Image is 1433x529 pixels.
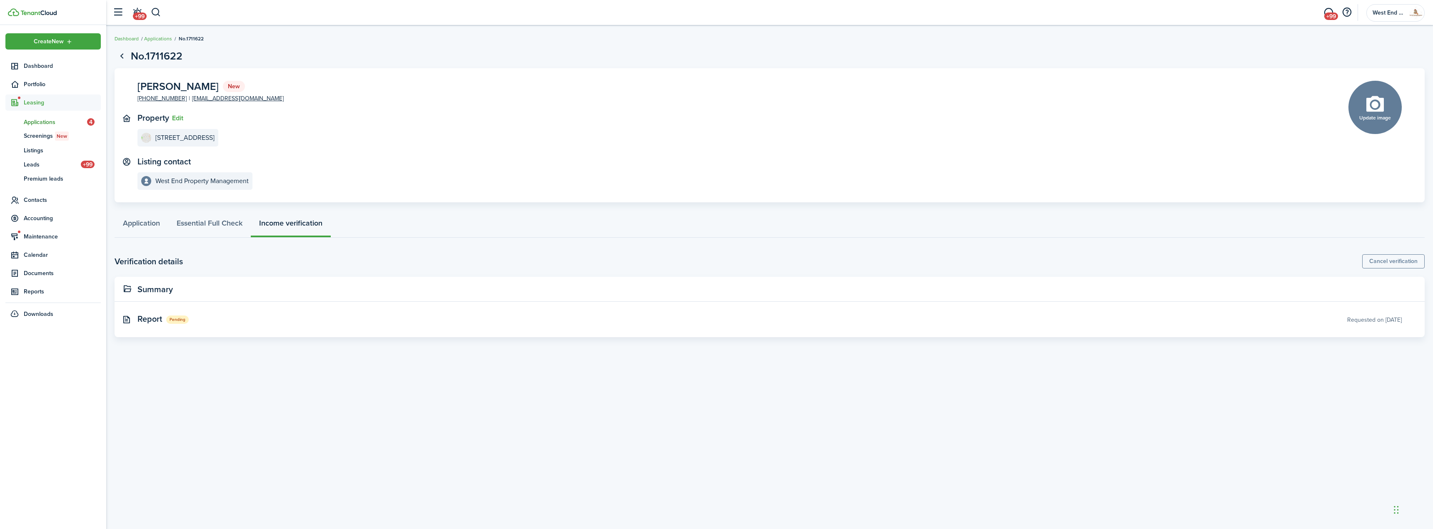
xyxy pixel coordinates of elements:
[87,118,95,126] span: 4
[24,118,87,127] span: Applications
[155,134,215,142] e-details-info-title: [STREET_ADDRESS]
[1394,497,1399,522] div: Drag
[5,283,101,300] a: Reports
[5,115,101,129] a: Applications4
[1409,6,1423,20] img: West End Property Management
[110,5,126,20] button: Open sidebar
[24,160,81,169] span: Leads
[24,310,53,318] span: Downloads
[24,174,101,183] span: Premium leads
[137,94,187,103] a: [PHONE_NUMBER]
[137,81,219,92] span: [PERSON_NAME]
[24,269,101,278] span: Documents
[5,58,101,74] a: Dashboard
[133,12,147,20] span: +99
[141,133,151,143] img: 11041 Little Five Loop, Glen Allen, VA 23059
[115,255,183,268] h2: Verification details
[131,48,182,64] h1: No.1711622
[34,39,64,45] span: Create New
[137,313,162,325] span: Report
[5,143,101,157] a: Listings
[166,315,189,323] status: Pending
[24,98,101,107] span: Leasing
[144,35,172,42] a: Applications
[1347,315,1402,324] div: Requested on [DATE]
[5,157,101,171] a: Leads+99
[24,132,101,141] span: Screenings
[24,146,101,155] span: Listings
[24,287,101,296] span: Reports
[137,113,169,123] text-item: Property
[168,213,251,238] a: Essential Full Check
[24,232,101,241] span: Maintenance
[57,132,67,140] span: New
[24,80,101,89] span: Portfolio
[155,177,249,185] e-details-info-title: West End Property Management
[24,62,101,70] span: Dashboard
[192,94,284,103] a: [EMAIL_ADDRESS][DOMAIN_NAME]
[5,171,101,186] a: Premium leads
[1324,12,1338,20] span: +99
[1362,254,1425,268] a: Cancel verification
[223,81,245,92] status: New
[151,5,161,20] button: Search
[5,129,101,143] a: ScreeningsNew
[115,35,139,42] a: Dashboard
[1373,10,1406,16] span: West End Property Management
[81,161,95,168] span: +99
[115,213,168,238] a: Application
[1391,489,1433,529] iframe: Chat Widget
[1340,5,1354,20] button: Open resource center
[8,8,19,16] img: TenantCloud
[20,10,57,15] img: TenantCloud
[172,114,183,122] button: Edit
[24,251,101,259] span: Calendar
[5,33,101,50] button: Open menu
[129,2,145,23] a: Notifications
[137,157,191,166] text-item: Listing contact
[1348,81,1402,134] button: Update image
[179,35,204,42] span: No.1711622
[1321,2,1336,23] a: Messaging
[24,196,101,204] span: Contacts
[24,214,101,223] span: Accounting
[137,285,173,294] panel-main-title: Summary
[115,49,129,63] a: Go back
